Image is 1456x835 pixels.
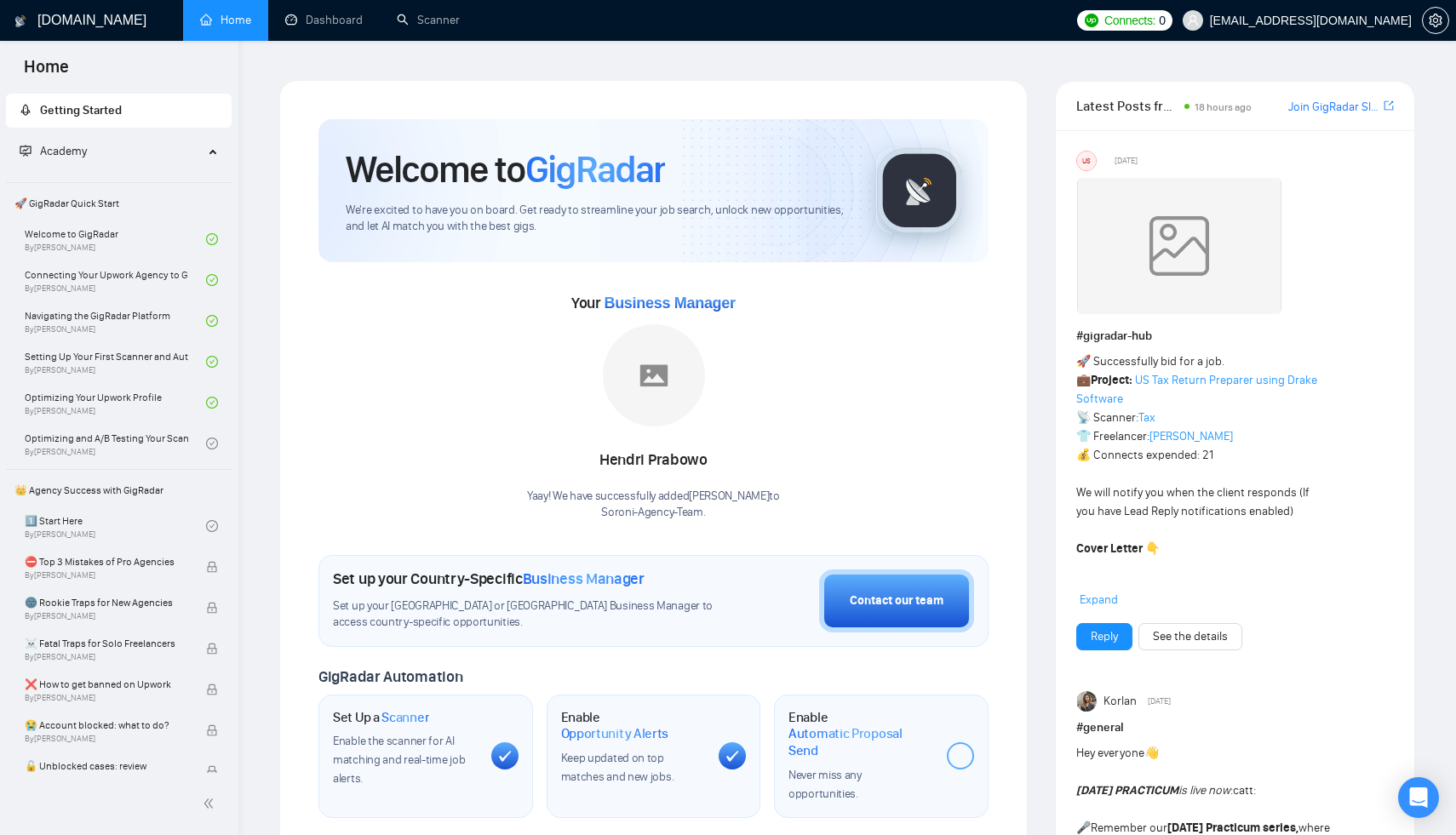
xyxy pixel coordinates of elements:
[1187,14,1199,26] span: user
[25,220,206,258] a: Welcome to GigRadarBy[PERSON_NAME]
[346,146,665,192] h1: Welcome to
[571,294,736,312] span: Your
[819,569,974,632] button: Contact our team
[1076,821,1091,835] span: 🎤
[561,751,674,784] span: Keep updated on top matches and new jobs.
[1091,627,1118,646] a: Reply
[10,54,83,90] span: Home
[788,725,933,758] span: Automatic Proposal Send
[25,384,206,421] a: Optimizing Your Upwork ProfileBy[PERSON_NAME]
[203,795,220,812] span: double-left
[333,734,465,786] span: Enable the scanner for AI matching and real-time job alerts.
[206,233,218,245] span: check-circle
[206,724,218,736] span: lock
[25,652,188,662] span: By [PERSON_NAME]
[25,635,188,652] span: ☠️ Fatal Traps for Solo Freelancers
[1144,746,1159,760] span: 👋
[1159,11,1166,30] span: 0
[1149,429,1233,443] a: [PERSON_NAME]
[25,302,206,340] a: Navigating the GigRadar PlatformBy[PERSON_NAME]
[1288,98,1380,117] a: Join GigRadar Slack Community
[527,446,780,475] div: Hendri Prabowo
[25,261,206,299] a: Connecting Your Upwork Agency to GigRadarBy[PERSON_NAME]
[25,425,206,462] a: Optimizing and A/B Testing Your Scanner for Better ResultsBy[PERSON_NAME]
[318,667,462,686] span: GigRadar Automation
[25,758,188,775] span: 🔓 Unblocked cases: review
[561,709,706,742] h1: Enable
[8,186,230,220] span: 🚀 GigRadar Quick Start
[333,709,429,726] h1: Set Up a
[20,145,32,157] span: fund-projection-screen
[1076,783,1230,798] em: is live now
[206,397,218,409] span: check-circle
[561,725,669,742] span: Opportunity Alerts
[206,520,218,532] span: check-circle
[206,356,218,368] span: check-circle
[381,709,429,726] span: Scanner
[877,148,962,233] img: gigradar-logo.png
[1138,410,1155,425] a: Tax
[25,570,188,580] span: By [PERSON_NAME]
[788,768,862,801] span: Never miss any opportunities.
[1167,821,1298,835] strong: [DATE] Practicum series,
[206,438,218,449] span: check-circle
[25,676,188,693] span: ❌ How to get banned on Upwork
[8,473,230,507] span: 👑 Agency Success with GigRadar
[1091,373,1132,387] strong: Project:
[788,709,933,759] h1: Enable
[1115,153,1138,169] span: [DATE]
[25,553,188,570] span: ⛔ Top 3 Mistakes of Pro Agencies
[14,8,26,35] img: logo
[40,103,122,117] span: Getting Started
[1104,11,1155,30] span: Connects:
[25,693,188,703] span: By [PERSON_NAME]
[527,489,780,521] div: Yaay! We have successfully added [PERSON_NAME] to
[346,203,849,235] span: We're excited to have you on board. Get ready to streamline your job search, unlock new opportuni...
[1076,783,1178,798] strong: [DATE] PRACTICUM
[1398,777,1439,818] div: Open Intercom Messenger
[1384,99,1394,112] span: export
[1076,623,1132,650] button: Reply
[603,324,705,426] img: placeholder.png
[1423,14,1448,27] span: setting
[1384,98,1394,114] a: export
[1076,327,1394,346] h1: # gigradar-hub
[1076,373,1317,406] a: US Tax Return Preparer using Drake Software
[25,507,206,545] a: 1️⃣ Start HereBy[PERSON_NAME]
[1085,14,1098,27] img: upwork-logo.png
[525,146,665,192] span: GigRadar
[206,315,218,327] span: check-circle
[1076,541,1160,556] strong: Cover Letter 👇
[850,592,943,610] div: Contact our team
[20,144,87,158] span: Academy
[25,343,206,380] a: Setting Up Your First Scanner and Auto-BidderBy[PERSON_NAME]
[604,295,735,312] span: Business Manager
[333,569,645,588] h1: Set up your Country-Specific
[1422,14,1449,27] a: setting
[333,598,718,631] span: Set up your [GEOGRAPHIC_DATA] or [GEOGRAPHIC_DATA] Business Manager to access country-specific op...
[1077,178,1281,314] img: weqQh+iSagEgQAAAABJRU5ErkJggg==
[1080,592,1118,607] span: Expand
[1103,692,1137,711] span: Korlan
[1153,627,1228,646] a: See the details
[1422,7,1449,34] button: setting
[1195,101,1252,113] span: 18 hours ago
[40,144,87,158] span: Academy
[20,104,32,116] span: rocket
[523,569,645,588] span: Business Manager
[6,94,232,128] li: Getting Started
[527,505,780,521] p: Soroni-Agency-Team .
[397,13,460,27] a: searchScanner
[206,765,218,777] span: lock
[200,13,251,27] a: homeHome
[1077,152,1096,170] div: US
[206,683,218,695] span: lock
[206,561,218,573] span: lock
[206,274,218,286] span: check-circle
[206,643,218,655] span: lock
[285,13,363,27] a: dashboardDashboard
[1077,691,1098,712] img: Korlan
[1076,718,1394,737] h1: # general
[1076,95,1179,117] span: Latest Posts from the GigRadar Community
[206,602,218,614] span: lock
